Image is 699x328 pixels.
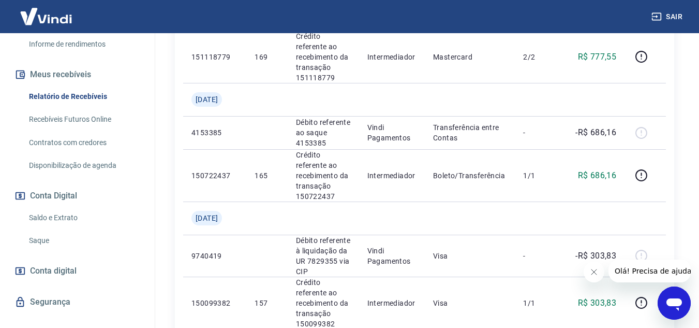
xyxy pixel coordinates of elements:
p: R$ 686,16 [578,169,617,182]
a: Saldo e Extrato [25,207,142,229]
a: Segurança [12,291,142,313]
p: - [523,127,554,138]
button: Conta Digital [12,184,142,207]
a: Contratos com credores [25,132,142,153]
span: [DATE] [196,94,218,105]
p: 157 [255,298,279,308]
a: Relatório de Recebíveis [25,86,142,107]
p: Intermediador [367,298,417,308]
span: [DATE] [196,213,218,223]
p: Intermediador [367,170,417,181]
p: 151118779 [191,52,238,62]
a: Saque [25,230,142,251]
button: Sair [649,7,687,26]
p: Boleto/Transferência [433,170,507,181]
a: Informe de rendimentos [25,34,142,55]
iframe: Botão para abrir a janela de mensagens [658,287,691,320]
p: Vindi Pagamentos [367,246,417,266]
p: Vindi Pagamentos [367,122,417,143]
button: Meus recebíveis [12,63,142,86]
p: Intermediador [367,52,417,62]
p: 150099382 [191,298,238,308]
p: -R$ 303,83 [575,250,616,262]
p: R$ 303,83 [578,297,617,309]
p: 165 [255,170,279,181]
p: 1/1 [523,170,554,181]
p: R$ 777,55 [578,51,617,63]
img: Vindi [12,1,80,32]
p: Mastercard [433,52,507,62]
p: Visa [433,298,507,308]
p: Visa [433,251,507,261]
a: Disponibilização de agenda [25,155,142,176]
span: Conta digital [30,264,77,278]
p: -R$ 686,16 [575,126,616,139]
span: Olá! Precisa de ajuda? [6,7,87,16]
iframe: Fechar mensagem [584,262,604,282]
p: 1/1 [523,298,554,308]
p: Débito referente à liquidação da UR 7829355 via CIP [296,235,351,277]
p: Débito referente ao saque 4153385 [296,117,351,148]
p: 4153385 [191,127,238,138]
p: 150722437 [191,170,238,181]
a: Recebíveis Futuros Online [25,109,142,130]
p: 9740419 [191,251,238,261]
p: 169 [255,52,279,62]
p: Crédito referente ao recebimento da transação 151118779 [296,31,351,83]
p: - [523,251,554,261]
iframe: Mensagem da empresa [608,260,691,282]
p: 2/2 [523,52,554,62]
p: Crédito referente ao recebimento da transação 150722437 [296,150,351,202]
a: Conta digital [12,260,142,282]
p: Transferência entre Contas [433,122,507,143]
